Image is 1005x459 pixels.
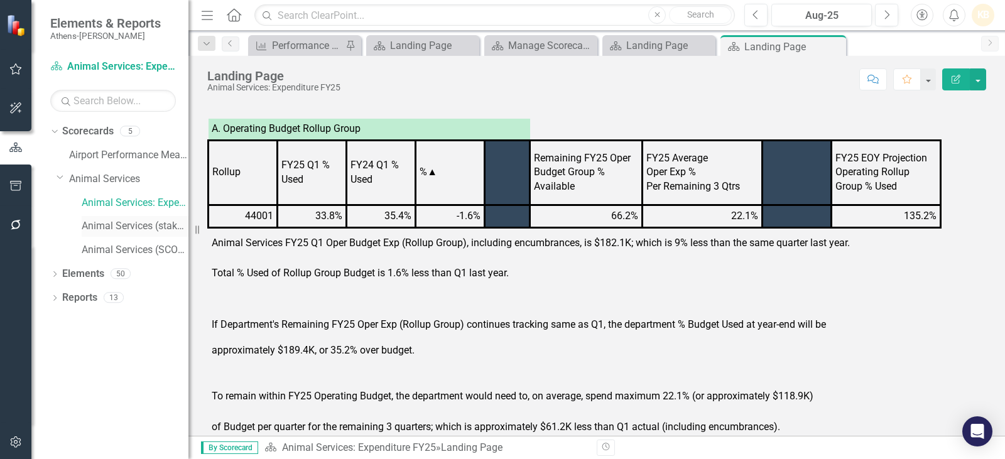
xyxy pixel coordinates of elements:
td: 35.4% [347,205,416,227]
a: Animal Services: Expenditure FY25 [50,60,176,74]
td: FY25 EOY Projection Operating Rollup Group % Used [831,140,940,205]
span: By Scorecard [201,441,258,454]
div: » [264,441,587,455]
span: Elements & Reports [50,16,161,31]
td: 33.8% [278,205,347,227]
div: Landing Page [390,38,476,53]
a: Animal Services [69,172,188,186]
img: ClearPoint Strategy [6,14,28,36]
a: Animal Services: Expenditure FY25 [82,196,188,210]
div: 5 [120,126,140,137]
td: FY25 Average Oper Exp % Per Remaining 3 Qtrs [642,140,762,205]
div: 13 [104,293,124,303]
a: Animal Services (SCORES Analysis) [82,243,188,257]
div: Landing Page [744,39,843,55]
a: Scorecards [62,124,114,139]
td: FY25 Q1 % Used [278,140,347,205]
div: Animal Services: Expenditure FY25 [207,83,340,92]
div: Open Intercom Messenger [962,416,992,446]
div: Landing Page [441,441,503,453]
a: Animal Services (stakeholder theory) [82,219,188,234]
td: 22.1% [642,205,762,227]
button: Search [669,6,732,24]
button: Aug-25 [771,4,872,26]
a: Elements [62,267,104,281]
button: KB [972,4,994,26]
a: Landing Page [369,38,476,53]
div: Landing Page [207,69,340,83]
span: Search [687,9,714,19]
a: Animal Services: Expenditure FY25 [282,441,436,453]
a: Manage Scorecards [487,38,594,53]
td: 135.2% [831,205,940,227]
a: Airport Performance Measures [69,148,188,163]
div: Manage Scorecards [508,38,594,53]
td: Rollup [209,140,278,205]
small: Athens-[PERSON_NAME] [50,31,161,41]
td: Total % Used of Rollup Group Budget is 1.6% less than Q1 last year. [209,258,643,289]
td: FY24 Q1 % Used [347,140,416,205]
a: Landing Page [606,38,712,53]
div: Aug-25 [776,8,867,23]
a: Reports [62,291,97,305]
td: 66.2% [530,205,642,227]
div: Landing Page [626,38,712,53]
td: Remaining FY25 Oper Budget Group % Available [530,140,642,205]
td: %▲ [416,140,485,205]
input: Search Below... [50,90,176,112]
td: -1.6% [416,205,485,227]
input: Search ClearPoint... [254,4,735,26]
td: 44001 [209,205,278,227]
div: 50 [111,269,131,279]
td: A. Operating Budget Rollup Group [209,119,485,140]
a: Performance Measures [251,38,342,53]
div: Performance Measures [272,38,342,53]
